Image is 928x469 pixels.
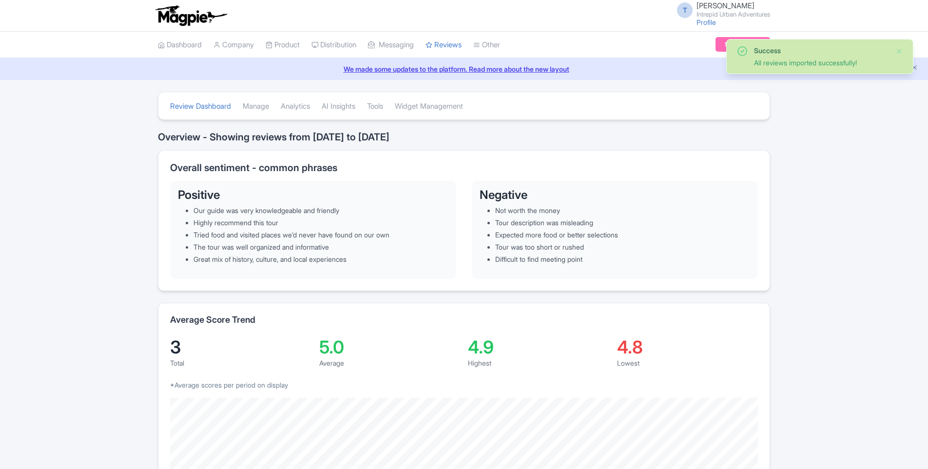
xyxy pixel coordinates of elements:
a: AI Insights [322,93,355,120]
button: Close announcement [911,63,918,74]
small: Intrepid Urban Adventures [696,11,770,18]
p: *Average scores per period on display [170,380,758,390]
div: 4.8 [617,338,758,356]
li: Tried food and visited places we’d never have found on our own [193,230,448,240]
li: Not worth the money [495,205,750,215]
h3: Negative [480,189,750,201]
div: Highest [468,358,609,368]
li: The tour was well organized and informative [193,242,448,252]
li: Great mix of history, culture, and local experiences [193,254,448,264]
div: All reviews imported successfully! [754,58,888,68]
h2: Overall sentiment - common phrases [170,162,758,173]
h3: Positive [178,189,448,201]
a: Subscription [715,37,770,52]
div: 4.9 [468,338,609,356]
a: Messaging [368,32,414,59]
button: Close [895,45,903,57]
a: Company [213,32,254,59]
div: Total [170,358,311,368]
div: Success [754,45,888,56]
div: Average [319,358,461,368]
li: Difficult to find meeting point [495,254,750,264]
a: Widget Management [395,93,463,120]
li: Our guide was very knowledgeable and friendly [193,205,448,215]
a: Distribution [311,32,356,59]
a: T [PERSON_NAME] Intrepid Urban Adventures [671,2,770,18]
a: Analytics [281,93,310,120]
li: Expected more food or better selections [495,230,750,240]
li: Tour description was misleading [495,217,750,228]
h2: Average Score Trend [170,315,255,325]
a: Dashboard [158,32,202,59]
li: Tour was too short or rushed [495,242,750,252]
a: Other [473,32,500,59]
a: Reviews [425,32,462,59]
span: T [677,2,693,18]
span: [PERSON_NAME] [696,1,754,10]
div: 3 [170,338,311,356]
a: Manage [243,93,269,120]
a: Product [266,32,300,59]
a: We made some updates to the platform. Read more about the new layout [6,64,922,74]
div: 5.0 [319,338,461,356]
li: Highly recommend this tour [193,217,448,228]
h2: Overview - Showing reviews from [DATE] to [DATE] [158,132,770,142]
a: Review Dashboard [170,93,231,120]
a: Tools [367,93,383,120]
a: Profile [696,18,716,26]
div: Lowest [617,358,758,368]
img: logo-ab69f6fb50320c5b225c76a69d11143b.png [153,5,229,26]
